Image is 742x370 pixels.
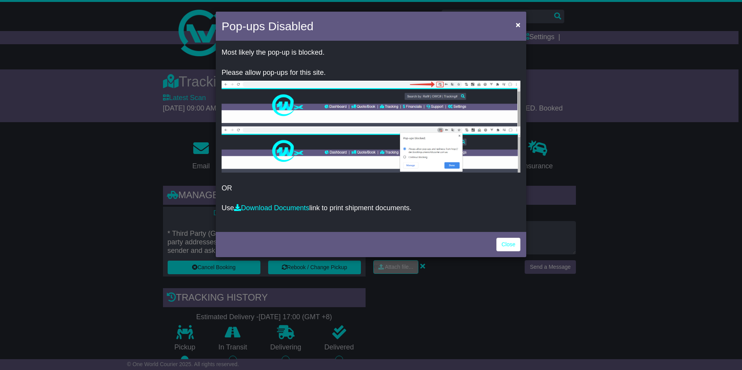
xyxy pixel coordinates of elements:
[496,238,520,251] a: Close
[222,126,520,173] img: allow-popup-2.png
[222,69,520,77] p: Please allow pop-ups for this site.
[222,17,314,35] h4: Pop-ups Disabled
[516,20,520,29] span: ×
[512,17,524,33] button: Close
[234,204,309,212] a: Download Documents
[222,81,520,126] img: allow-popup-1.png
[216,43,526,230] div: OR
[222,48,520,57] p: Most likely the pop-up is blocked.
[222,204,520,213] p: Use link to print shipment documents.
